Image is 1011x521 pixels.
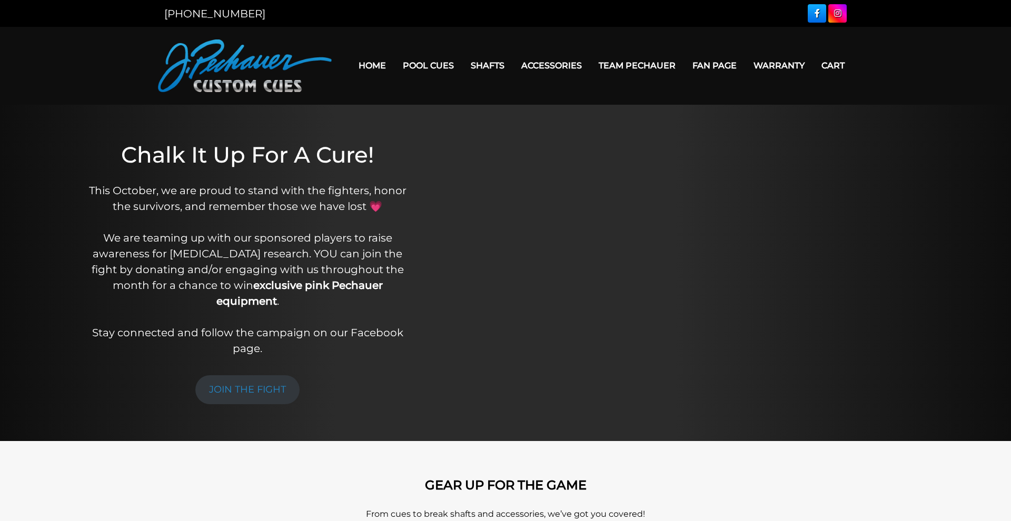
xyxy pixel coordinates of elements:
[684,52,745,79] a: Fan Page
[425,477,587,493] strong: GEAR UP FOR THE GAME
[513,52,590,79] a: Accessories
[216,279,383,307] strong: exclusive pink Pechauer equipment
[745,52,813,79] a: Warranty
[164,7,265,20] a: [PHONE_NUMBER]
[394,52,462,79] a: Pool Cues
[195,375,300,404] a: JOIN THE FIGHT
[205,508,806,520] p: From cues to break shafts and accessories, we’ve got you covered!
[462,52,513,79] a: Shafts
[350,52,394,79] a: Home
[81,183,414,356] p: This October, we are proud to stand with the fighters, honor the survivors, and remember those we...
[158,39,332,92] img: Pechauer Custom Cues
[813,52,853,79] a: Cart
[590,52,684,79] a: Team Pechauer
[81,142,414,168] h1: Chalk It Up For A Cure!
